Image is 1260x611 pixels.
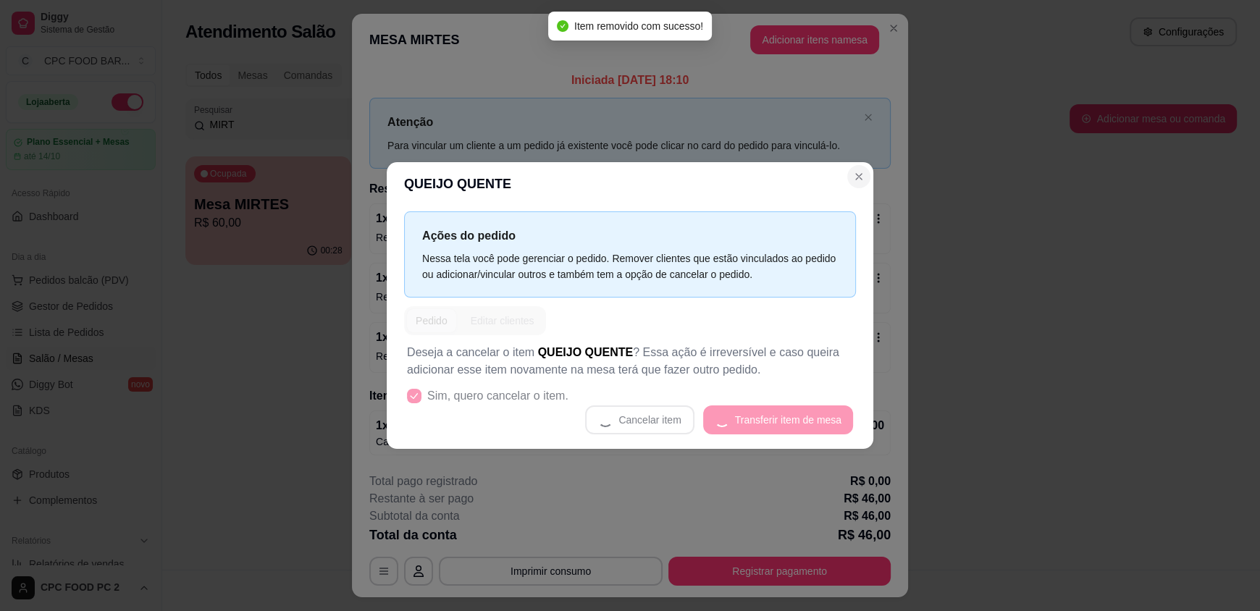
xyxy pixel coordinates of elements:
div: Nessa tela você pode gerenciar o pedido. Remover clientes que estão vinculados ao pedido ou adici... [422,250,838,282]
button: Close [847,165,870,188]
p: Deseja a cancelar o item ? Essa ação é irreversível e caso queira adicionar esse item novamente n... [407,344,853,379]
span: Item removido com sucesso! [574,20,703,32]
header: QUEIJO QUENTE [387,162,873,206]
span: check-circle [557,20,568,32]
p: Ações do pedido [422,227,838,245]
span: QUEIJO QUENTE [538,346,634,358]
